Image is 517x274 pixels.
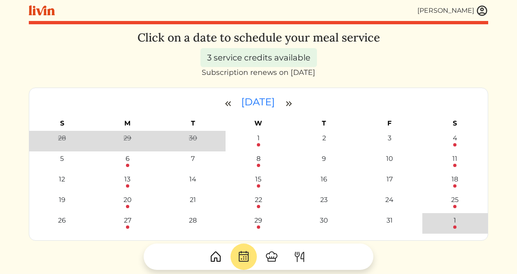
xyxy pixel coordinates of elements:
a: 27 [124,216,131,229]
div: 4 [453,133,457,143]
a: 25 [451,195,459,208]
a: 19 [59,195,65,205]
img: double_arrow_right-997dabdd2eccb76564fe50414fa626925505af7f86338824324e960bc414e1a4.svg [284,99,294,109]
div: 8 [256,154,261,164]
div: [PERSON_NAME] [417,6,474,16]
a: 29 [254,216,262,229]
h3: Click on a date to schedule your meal service [137,31,380,45]
a: 11 [452,154,457,167]
img: double_arrow_left-c4e17772ff31b185a997b24a83b1dd706720237b6ae925c3c36bf3cf7eb93091.svg [223,99,233,109]
a: 15 [255,174,261,188]
a: 1 [257,133,260,146]
a: 21 [190,195,196,205]
div: 20 [123,195,132,205]
img: livin-logo-a0d97d1a881af30f6274990eb6222085a2533c92bbd1e4f22c21b4f0d0e3210c.svg [29,5,55,16]
a: 10 [386,154,393,164]
div: 1 [454,216,456,225]
div: 27 [124,216,131,225]
img: ForkKnife-55491504ffdb50bab0c1e09e7649658475375261d09fd45db06cec23bce548bf.svg [293,250,306,263]
a: 14 [189,174,196,184]
a: 31 [387,216,393,225]
th: F [357,116,422,131]
th: S [422,116,488,131]
div: 22 [255,195,262,205]
a: 18 [452,174,458,188]
a: 5 [60,154,64,164]
th: S [29,116,95,131]
div: 13 [124,174,130,184]
th: M [95,116,160,131]
div: 25 [451,195,459,205]
a: 9 [322,154,326,164]
a: 28 [189,216,197,225]
div: 1 [257,133,260,143]
a: 28 [58,133,66,143]
img: ChefHat-a374fb509e4f37eb0702ca99f5f64f3b6956810f32a249b33092029f8484b388.svg [265,250,278,263]
a: 23 [320,195,328,205]
a: 29 [123,133,131,143]
a: 12 [59,174,65,184]
div: 3 service credits available [200,48,317,67]
div: 11 [452,154,457,164]
a: 7 [191,154,195,164]
a: 1 [453,216,456,229]
a: 4 [453,133,457,146]
th: T [160,116,226,131]
div: 6 [126,154,130,164]
a: 17 [387,174,393,184]
a: 13 [124,174,130,188]
a: 3 [388,133,391,143]
a: 30 [320,216,328,225]
a: 30 [189,133,197,143]
a: 16 [321,174,327,184]
a: 2 [322,133,326,143]
a: 24 [385,195,394,205]
a: 8 [256,154,261,167]
img: user_account-e6e16d2ec92f44fc35f99ef0dc9cddf60790bfa021a6ecb1c896eb5d2907b31c.svg [476,5,488,17]
a: 6 [126,154,130,167]
div: 15 [255,174,261,184]
th: T [291,116,357,131]
img: House-9bf13187bcbb5817f509fe5e7408150f90897510c4275e13d0d5fca38e0b5951.svg [209,250,222,263]
a: 20 [123,195,132,208]
div: 18 [452,174,458,184]
img: CalendarDots-5bcf9d9080389f2a281d69619e1c85352834be518fbc73d9501aef674afc0d57.svg [237,250,250,263]
div: Subscription renews on [DATE] [202,67,315,78]
th: W [226,116,291,131]
a: 22 [255,195,262,208]
a: 26 [58,216,66,225]
time: [DATE] [241,96,275,108]
a: [DATE] [241,96,277,108]
div: 29 [254,216,262,225]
